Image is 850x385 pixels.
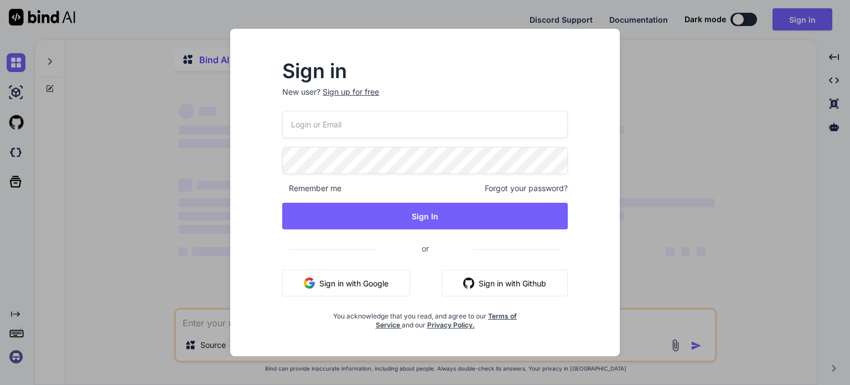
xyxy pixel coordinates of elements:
a: Privacy Policy. [427,321,475,329]
span: Forgot your password? [485,183,568,194]
div: You acknowledge that you read, and agree to our and our [330,305,520,330]
button: Sign In [282,203,568,229]
input: Login or Email [282,111,568,138]
div: Sign up for free [323,86,379,97]
img: google [304,278,315,289]
span: Remember me [282,183,341,194]
button: Sign in with Github [442,270,568,296]
a: Terms of Service [376,312,517,329]
p: New user? [282,86,568,111]
button: Sign in with Google [282,270,410,296]
h2: Sign in [282,62,568,80]
img: github [463,278,474,289]
span: or [377,235,473,262]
